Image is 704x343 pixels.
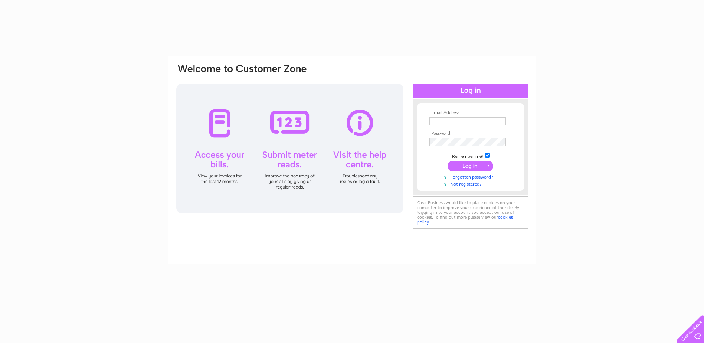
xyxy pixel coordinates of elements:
[428,152,514,159] td: Remember me?
[428,110,514,115] th: Email Address:
[417,215,513,225] a: cookies policy
[429,180,514,187] a: Not registered?
[429,173,514,180] a: Forgotten password?
[428,131,514,136] th: Password:
[413,196,528,229] div: Clear Business would like to place cookies on your computer to improve your experience of the sit...
[448,161,493,171] input: Submit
